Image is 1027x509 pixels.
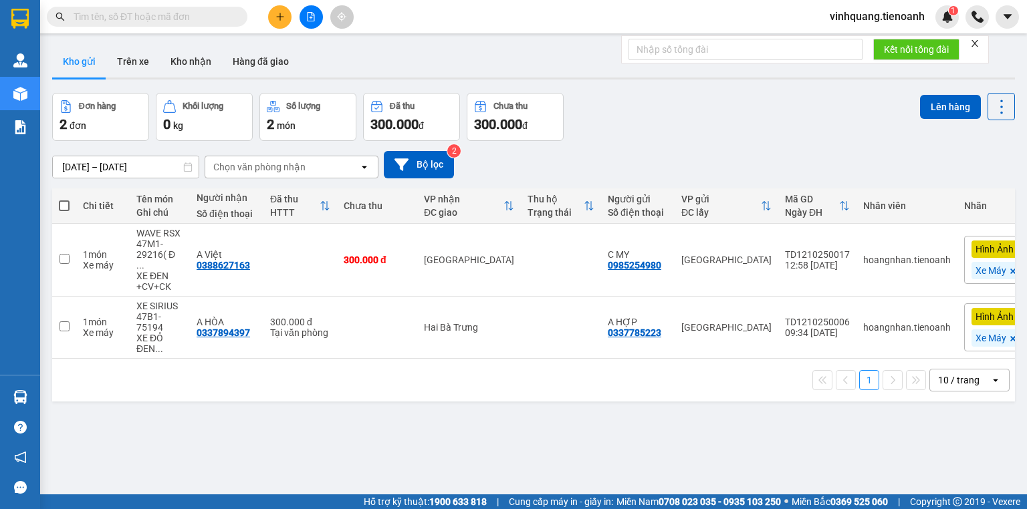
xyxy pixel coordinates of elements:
div: A Việt [197,249,257,260]
img: warehouse-icon [13,53,27,67]
div: 12:58 [DATE] [785,260,850,271]
span: aim [337,12,346,21]
div: Chưa thu [344,200,411,211]
span: đ [419,120,424,131]
div: Ngày ĐH [785,207,839,218]
button: Đã thu300.000đ [363,93,460,141]
div: Đã thu [270,194,320,204]
sup: 1 [949,6,958,15]
div: Tại văn phòng [270,327,330,338]
div: WAVE RSX 47M1-29216( ĐÃ TƯ VẤN VẬN CHUYỂN) [136,228,183,271]
span: 2 [267,116,274,132]
sup: 2 [447,144,461,158]
div: TD1210250006 [785,317,850,327]
button: Bộ lọc [384,151,454,178]
svg: open [359,162,370,172]
span: copyright [953,497,962,506]
span: ... [136,260,144,271]
span: 300.000 [474,116,522,132]
div: [GEOGRAPHIC_DATA] [424,254,514,265]
span: Hình Ảnh [976,243,1014,255]
input: Tìm tên, số ĐT hoặc mã đơn [74,9,231,24]
div: 300.000 đ [344,254,411,265]
div: Số lượng [286,102,320,111]
th: Toggle SortBy [417,188,521,224]
div: Ghi chú [136,207,183,218]
div: ĐC giao [424,207,503,218]
div: Tên món [136,194,183,204]
span: Hỗ trợ kỹ thuật: [364,494,487,509]
div: 09:34 [DATE] [785,327,850,338]
span: món [277,120,296,131]
div: Khối lượng [183,102,223,111]
span: ⚪️ [784,499,788,504]
img: phone-icon [972,11,984,23]
div: Hai Bà Trưng [424,322,514,333]
span: search [55,12,65,21]
div: Xe máy [83,260,123,271]
div: Xe máy [83,327,123,338]
div: XE SIRIUS 47B1-75194 [136,301,183,333]
span: file-add [306,12,316,21]
button: Khối lượng0kg [156,93,253,141]
div: [GEOGRAPHIC_DATA] [681,322,772,333]
img: warehouse-icon [13,87,27,101]
div: 300.000 đ [270,317,330,327]
div: Số điện thoại [608,207,668,218]
div: Chưa thu [493,102,528,111]
span: message [14,481,27,494]
div: A HÒA [197,317,257,327]
div: Chi tiết [83,200,123,211]
span: 0 [163,116,170,132]
th: Toggle SortBy [263,188,337,224]
div: Thu hộ [528,194,584,204]
th: Toggle SortBy [675,188,778,224]
img: logo-vxr [11,9,29,29]
span: plus [275,12,285,21]
span: Kết nối tổng đài [884,42,949,57]
span: 2 [60,116,67,132]
div: C MY [608,249,668,260]
div: 10 / trang [938,373,980,387]
div: 0337894397 [197,327,250,338]
span: caret-down [1002,11,1014,23]
span: | [898,494,900,509]
span: Cung cấp máy in - giấy in: [509,494,613,509]
span: Xe Máy [976,332,1006,344]
div: Người nhận [197,192,257,203]
th: Toggle SortBy [521,188,601,224]
div: A HỢP [608,317,668,327]
input: Nhập số tổng đài [629,39,863,60]
div: 0985254980 [608,260,661,271]
span: | [497,494,499,509]
div: Người gửi [608,194,668,204]
span: đ [522,120,528,131]
button: file-add [300,5,323,29]
span: kg [173,120,183,131]
button: Kho nhận [160,45,222,77]
th: Toggle SortBy [778,188,857,224]
div: XE ĐỎ ĐEN +CV+CK [136,333,183,354]
span: Miền Nam [616,494,781,509]
img: icon-new-feature [941,11,953,23]
div: Nhân viên [863,200,951,211]
input: Select a date range. [53,156,199,178]
span: Xe Máy [976,265,1006,277]
img: solution-icon [13,120,27,134]
div: VP gửi [681,194,761,204]
div: ĐC lấy [681,207,761,218]
div: Trạng thái [528,207,584,218]
span: 300.000 [370,116,419,132]
div: XE ĐEN +CV+CK [136,271,183,292]
div: Đã thu [390,102,415,111]
button: Kho gửi [52,45,106,77]
div: Chọn văn phòng nhận [213,160,306,174]
button: plus [268,5,292,29]
button: Trên xe [106,45,160,77]
span: notification [14,451,27,464]
button: Kết nối tổng đài [873,39,959,60]
span: close [970,39,980,48]
div: VP nhận [424,194,503,204]
strong: 1900 633 818 [429,496,487,507]
button: aim [330,5,354,29]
